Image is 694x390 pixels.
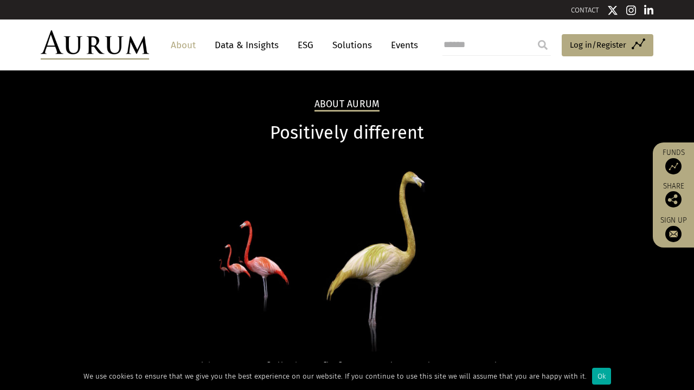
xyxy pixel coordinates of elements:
h2: About Aurum [314,99,380,112]
img: Twitter icon [607,5,618,16]
div: Share [658,183,689,207]
img: Instagram icon [626,5,636,16]
h1: Positively different [41,122,653,144]
a: CONTACT [571,6,599,14]
div: Ok [592,368,611,385]
a: Funds [658,148,689,174]
a: ESG [292,35,319,55]
img: Linkedin icon [644,5,654,16]
h4: Could your portfolio benefit from an alternative perspective? [41,360,653,374]
img: Sign up to our newsletter [665,226,682,242]
a: Data & Insights [209,35,284,55]
input: Submit [532,34,554,56]
a: Events [385,35,418,55]
a: Solutions [327,35,377,55]
img: Share this post [665,191,682,207]
img: Aurum [41,30,149,60]
a: Sign up [658,216,689,242]
a: Log in/Register [562,34,653,57]
a: About [165,35,201,55]
span: Log in/Register [570,38,626,51]
img: Access Funds [665,158,682,174]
